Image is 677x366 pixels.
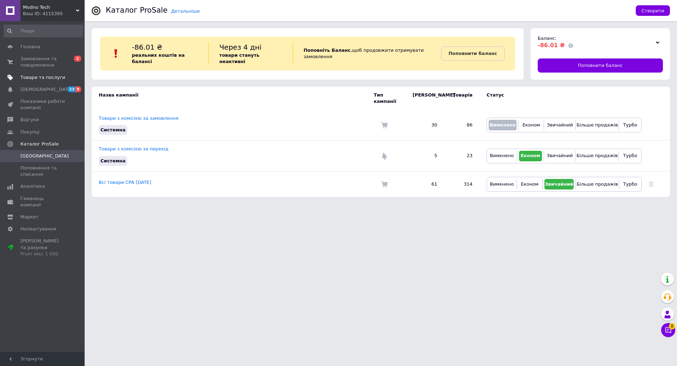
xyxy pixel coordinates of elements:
span: [GEOGRAPHIC_DATA] [20,153,69,159]
a: Поповнити баланс [538,58,663,73]
span: Аналітика [20,183,45,190]
span: Вимкнено [490,181,514,187]
span: Замовлення та повідомлення [20,56,65,68]
span: Каталог ProSale [20,141,59,147]
b: Поповнити баланс [449,51,497,56]
span: Поповнити баланс [578,62,623,69]
span: Налаштування [20,226,56,232]
b: Поповніть Баланс [304,48,350,53]
span: Більше продажів [577,122,618,128]
span: Більше продажів [577,153,618,158]
span: Економ [521,181,538,187]
img: Комісія за замовлення [381,181,388,188]
a: Видалити [649,181,654,187]
td: Назва кампанії [92,87,374,110]
button: Більше продажів [578,179,617,190]
button: Економ [519,179,540,190]
span: Турбо [623,153,637,158]
a: Товари з комісією за перехід [99,146,169,151]
div: , щоб продовжити отримувати замовлення [293,42,441,65]
span: 2 [74,56,81,62]
span: Більше продажів [577,181,618,187]
button: Вимкнено [489,179,515,190]
span: Поповнення та списання [20,165,65,178]
span: Товари та послуги [20,74,65,81]
span: Звичайний [545,181,573,187]
span: Показники роботи компанії [20,98,65,111]
span: Гаманець компанії [20,196,65,208]
span: Турбо [623,122,637,128]
span: Modno Tech [23,4,76,11]
div: Prom мікс 1 000 [20,251,65,257]
button: Чат з покупцем8 [661,323,675,337]
button: Турбо [621,120,640,130]
button: Турбо [621,179,640,190]
button: Економ [520,120,542,130]
td: 23 [444,141,480,171]
a: Поповнити баланс [441,46,505,61]
td: 61 [405,171,444,197]
button: Вимкнено [489,151,515,161]
div: Каталог ProSale [106,7,167,14]
span: Через 4 дні [219,43,262,51]
span: Головна [20,44,40,50]
img: Комісія за замовлення [381,122,388,129]
b: реальних коштів на балансі [132,52,185,64]
span: Турбо [623,181,637,187]
span: 8 [669,323,675,329]
button: Більше продажів [578,120,617,130]
span: Економ [523,122,540,128]
button: Звичайний [546,120,574,130]
span: Системна [100,158,126,163]
td: 314 [444,171,480,197]
span: 9 [75,86,81,92]
button: Економ [519,151,542,161]
a: Товари з комісією за замовлення [99,116,178,121]
td: 30 [405,110,444,141]
span: Звичайний [547,122,573,128]
button: Вимкнено [489,120,517,130]
td: 86 [444,110,480,141]
b: товари стануть неактивні [219,52,260,64]
img: Комісія за перехід [381,153,388,160]
button: Звичайний [544,179,574,190]
span: Вимкнено [490,153,514,158]
span: Покупці [20,129,39,135]
td: Тип кампанії [374,87,405,110]
td: Товарів [444,87,480,110]
button: Більше продажів [578,151,617,161]
span: Звичайний [547,153,573,158]
button: Звичайний [546,151,574,161]
div: Ваш ID: 4115395 [23,11,85,17]
span: -86.01 ₴ [132,43,162,51]
span: Відгуки [20,117,39,123]
span: Маркет [20,214,38,220]
a: Всі товари CPA [DATE] [99,180,151,185]
span: Системна [100,127,126,132]
input: Пошук [4,25,83,37]
span: Економ [521,153,540,158]
span: Баланс: [538,36,556,41]
span: Створити [641,8,664,13]
span: Вимкнено [489,122,516,128]
span: [PERSON_NAME] та рахунки [20,238,65,257]
span: 23 [67,86,75,92]
a: Детальніше [171,8,200,14]
span: -86.01 ₴ [538,42,565,49]
img: :exclamation: [111,48,121,59]
span: [DEMOGRAPHIC_DATA] [20,86,73,93]
button: Турбо [621,151,640,161]
td: 5 [405,141,444,171]
button: Створити [636,5,670,16]
td: Статус [480,87,642,110]
td: [PERSON_NAME] [405,87,444,110]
